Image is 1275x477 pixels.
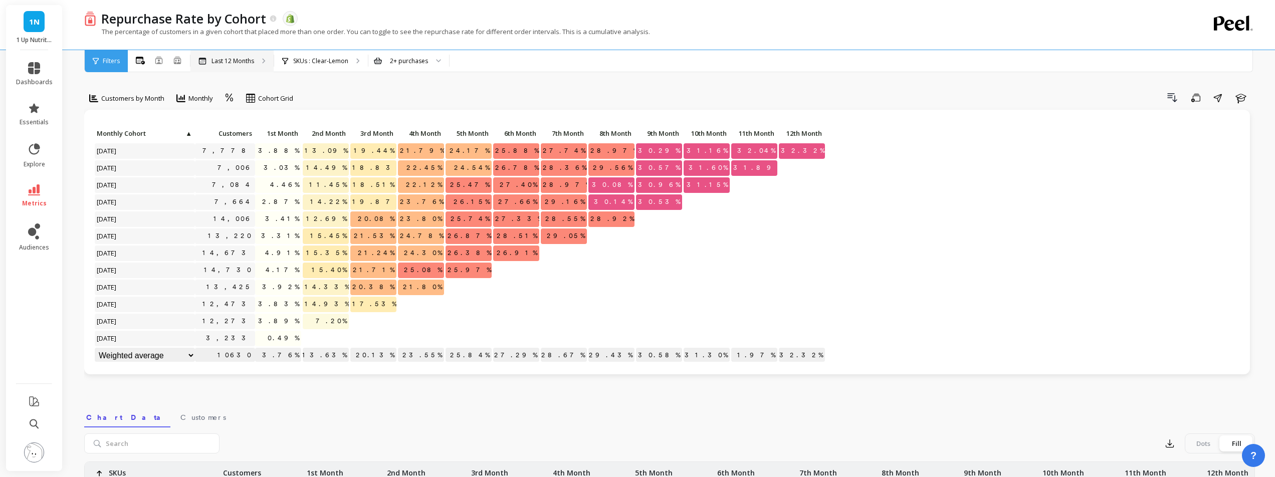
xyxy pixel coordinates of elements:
[351,263,396,278] span: 21.71%
[95,143,119,158] span: [DATE]
[778,126,826,142] div: Toggle SortBy
[352,143,396,158] span: 19.44%
[258,94,293,103] span: Cohort Grid
[95,246,119,261] span: [DATE]
[404,160,444,175] span: 22.45%
[350,348,396,363] p: 20.13%
[779,348,825,363] p: 32.32%
[95,314,119,329] span: [DATE]
[95,228,119,244] span: [DATE]
[636,126,682,140] p: 9th Month
[452,160,492,175] span: 24.54%
[446,228,493,244] span: 26.87%
[446,126,492,140] p: 5th Month
[84,11,96,26] img: header icon
[588,143,640,158] span: 28.97%
[255,126,302,142] div: Toggle SortBy
[303,280,351,295] span: 14.33%
[733,129,774,137] span: 11th Month
[543,194,587,209] span: 29.16%
[210,177,255,192] a: 7,084
[95,297,119,312] span: [DATE]
[24,442,44,462] img: profile picture
[446,348,492,363] p: 25.84%
[204,280,255,295] a: 13,425
[452,194,492,209] span: 26.15%
[1250,448,1256,462] span: ?
[398,143,447,158] span: 21.79%
[188,94,213,103] span: Monthly
[303,348,349,363] p: 13.63%
[636,348,682,363] p: 30.58%
[202,263,255,278] a: 14,730
[95,160,119,175] span: [DATE]
[541,126,587,140] p: 7th Month
[95,331,119,346] span: [DATE]
[268,177,301,192] span: 4.46%
[259,228,301,244] span: 3.31%
[216,160,255,175] a: 7,006
[97,129,184,137] span: Monthly Cohort
[541,348,587,363] p: 28.67%
[84,433,220,453] input: Search
[260,280,301,295] span: 3.92%
[95,126,195,140] p: Monthly Cohort
[29,16,40,28] span: 1N
[95,263,119,278] span: [DATE]
[303,297,351,312] span: 14.93%
[95,280,119,295] span: [DATE]
[448,177,492,192] span: 25.47%
[404,177,444,192] span: 22.12%
[543,129,584,137] span: 7th Month
[304,246,349,261] span: 15.35%
[541,143,587,158] span: 27.74%
[304,211,349,226] span: 12.69%
[19,244,49,252] span: audiences
[400,129,441,137] span: 4th Month
[390,56,428,66] div: 2+ purchases
[255,348,301,363] p: 3.76%
[449,211,492,226] span: 25.74%
[24,160,45,168] span: explore
[735,143,777,158] span: 32.04%
[590,177,634,192] span: 30.08%
[398,228,446,244] span: 24.78%
[496,194,539,209] span: 27.66%
[195,348,255,363] p: 10630
[1187,435,1220,451] div: Dots
[350,297,398,312] span: 17.53%
[350,126,396,140] p: 3rd Month
[256,314,301,329] span: 3.89%
[305,129,346,137] span: 2nd Month
[95,194,119,209] span: [DATE]
[685,177,730,192] span: 31.15%
[84,404,1255,427] nav: Tabs
[731,160,784,175] span: 31.89%
[310,263,349,278] span: 15.40%
[351,177,396,192] span: 18.51%
[1242,444,1265,467] button: ?
[402,263,444,278] span: 25.08%
[398,194,446,209] span: 23.76%
[493,160,541,175] span: 26.78%
[356,211,396,226] span: 20.08%
[211,57,254,65] p: Last 12 Months
[781,129,822,137] span: 12th Month
[493,211,544,226] span: 27.33%
[263,211,301,226] span: 3.41%
[103,57,120,65] span: Filters
[495,246,539,261] span: 26.91%
[540,126,588,142] div: Toggle SortBy
[194,126,242,142] div: Toggle SortBy
[101,10,266,27] p: Repurchase Rate by Cohort
[779,143,826,158] span: 32.32%
[303,126,349,140] p: 2nd Month
[686,129,727,137] span: 10th Month
[350,194,403,209] span: 19.87%
[95,177,119,192] span: [DATE]
[495,228,539,244] span: 28.51%
[446,263,493,278] span: 25.97%
[16,36,53,44] p: 1 Up Nutrition
[545,228,587,244] span: 29.05%
[731,126,777,140] p: 11th Month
